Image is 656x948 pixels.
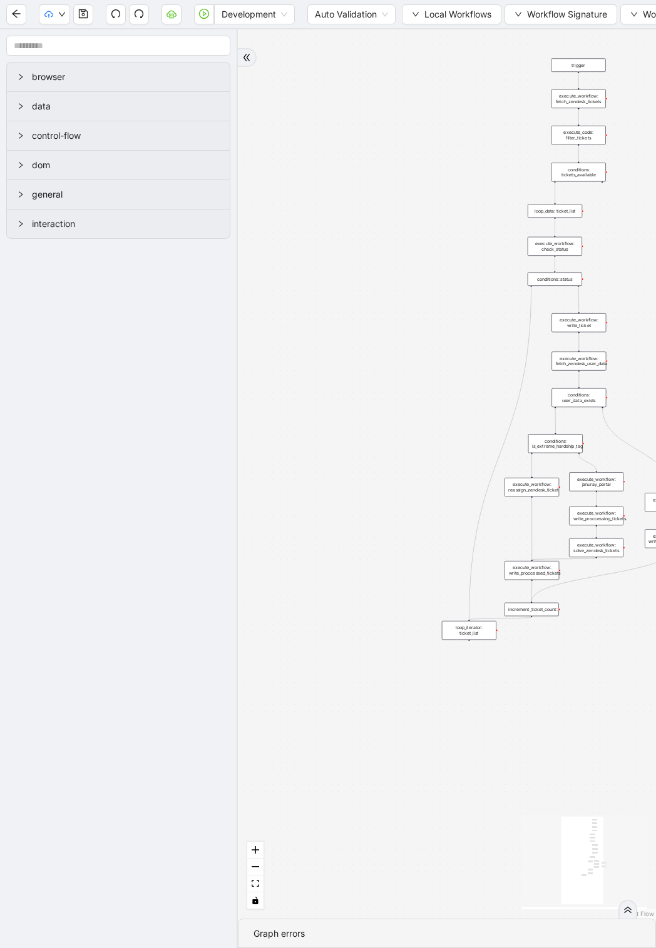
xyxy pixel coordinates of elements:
[78,9,88,19] span: save
[551,313,606,332] div: execute_workflow: write_ticket
[569,538,623,557] div: execute_workflow: solve_zendesk_tickets
[630,11,638,18] span: down
[528,204,582,218] div: loop_data: ticket_list
[623,905,632,914] span: double-right
[551,351,606,370] div: execute_workflow: fetch_zendesk_user_data
[315,5,388,24] span: Auto Validation
[532,558,597,560] g: Edge from execute_workflow: solve_zendesk_tickets to execute_workflow: write_proccessed_tickets
[505,561,559,580] div: execute_workflow: write_proccessed_tickets
[17,132,24,139] span: right
[167,9,177,19] span: cloud-server
[424,8,491,21] span: Local Workflows
[7,180,230,209] div: general
[442,621,496,640] div: loop_iterator: ticket_list
[32,158,220,172] span: dom
[551,388,606,407] div: conditions: user_data_exists
[551,163,606,181] div: conditions: tickets_available
[32,217,220,231] span: interaction
[222,5,287,24] span: Development
[528,272,582,285] div: conditions: status
[579,454,597,471] g: Edge from conditions: is_extreme_hardship_tag to execute_workflow: januray_portal
[469,287,531,620] g: Edge from conditions: status to loop_iterator: ticket_list
[469,617,531,619] g: Edge from increment_ticket_count: to loop_iterator: ticket_list
[17,161,24,169] span: right
[412,11,419,18] span: down
[17,191,24,198] span: right
[32,70,220,84] span: browser
[7,121,230,150] div: control-flow
[505,478,559,497] div: execute_workflow: reassign_zendesk_ticket
[528,434,583,453] div: conditions: is_extreme_hardship_tag
[598,187,607,196] span: plus-circle
[129,4,149,24] button: redo
[17,220,24,228] span: right
[464,645,474,655] span: plus-circle
[7,92,230,121] div: data
[551,89,606,108] div: execute_workflow: fetch_zendesk_tickets
[551,163,606,181] div: conditions: tickets_availableplus-circle
[7,63,230,91] div: browser
[515,11,522,18] span: down
[73,4,93,24] button: save
[6,4,26,24] button: arrow-left
[11,9,21,19] span: arrow-left
[134,9,144,19] span: redo
[39,4,70,24] button: cloud-uploaddown
[7,209,230,238] div: interaction
[44,10,53,19] span: cloud-upload
[551,126,606,144] div: execute_code: filter_tickets
[247,892,264,909] button: toggle interactivity
[17,103,24,110] span: right
[505,603,559,616] div: increment_ticket_count:
[111,9,121,19] span: undo
[247,842,264,859] button: zoom in
[32,99,220,113] span: data
[32,188,220,201] span: general
[32,129,220,143] span: control-flow
[505,4,617,24] button: downWorkflow Signature
[578,287,579,312] g: Edge from conditions: status to execute_workflow: write_ticket
[551,58,606,71] div: trigger
[569,507,623,525] div: execute_workflow: write_proccessing_tickets
[528,237,582,256] div: execute_workflow: check_status
[7,151,230,179] div: dom
[247,859,264,875] button: zoom out
[402,4,501,24] button: downLocal Workflows
[527,8,607,21] span: Workflow Signature
[242,53,251,62] span: double-right
[194,4,214,24] button: play-circle
[161,4,182,24] button: cloud-server
[58,11,66,18] span: down
[106,4,126,24] button: undo
[442,621,496,640] div: loop_iterator: ticket_listplus-circle
[254,927,640,940] div: Graph errors
[569,472,623,491] div: execute_workflow: januray_portal
[17,73,24,81] span: right
[199,9,209,19] span: play-circle
[247,875,264,892] button: fit view
[622,910,654,917] a: React Flow attribution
